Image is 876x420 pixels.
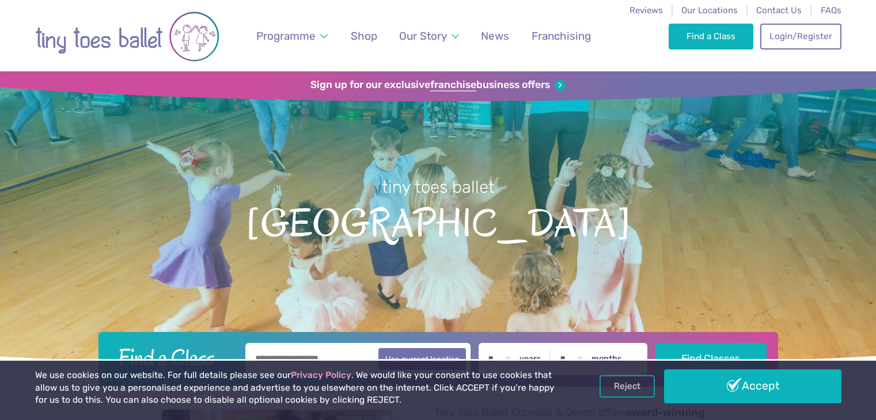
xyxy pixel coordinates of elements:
a: Reviews [629,5,663,16]
a: Find a Class [669,24,753,49]
span: Our Story [399,29,447,43]
a: News [476,22,515,49]
a: Programme [251,22,333,49]
span: Franchising [532,29,591,43]
a: Our Story [393,22,464,49]
p: We use cookies on our website. For full details please see our . We would like your consent to us... [35,369,559,407]
label: months [591,354,622,364]
span: [GEOGRAPHIC_DATA] [20,198,856,245]
a: FAQs [821,5,841,16]
h2: Find a Class [109,343,237,372]
span: News [481,29,509,43]
a: Reject [600,375,655,397]
a: Login/Register [760,24,841,49]
a: Sign up for our exclusivefranchisebusiness offers [310,79,566,91]
label: years [519,354,541,364]
button: Use current location [378,348,467,370]
a: Our Locations [681,5,738,16]
span: Shop [351,29,377,43]
a: Shop [345,22,382,49]
a: Accept [664,369,841,403]
strong: franchise [430,79,476,91]
small: tiny toes ballet [382,177,495,197]
a: Contact Us [756,5,802,16]
img: tiny toes ballet [35,7,219,66]
a: Privacy Policy [291,370,351,380]
span: Programme [256,29,316,43]
a: Franchising [526,22,596,49]
button: Find Classes [655,343,767,375]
